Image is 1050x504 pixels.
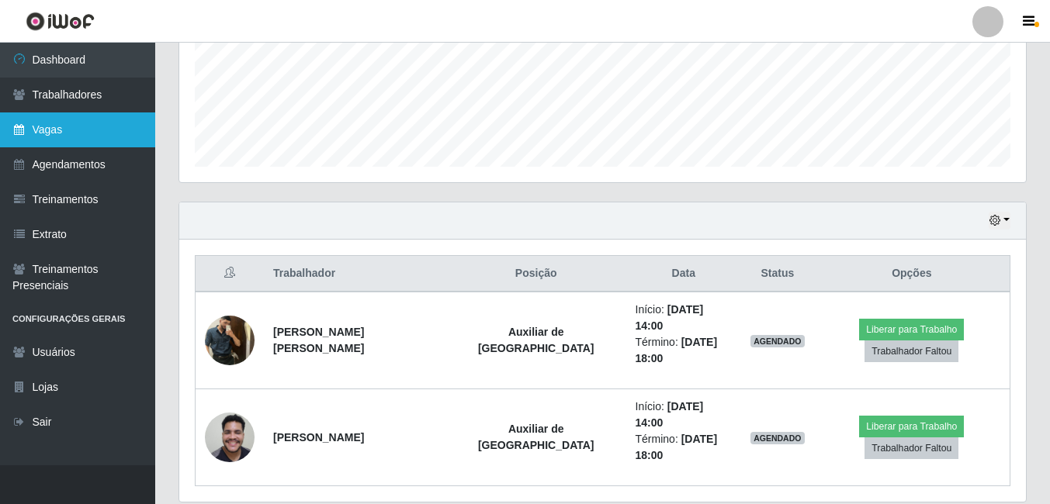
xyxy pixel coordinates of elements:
img: 1750720776565.jpeg [205,404,255,470]
th: Data [626,256,741,292]
th: Opções [814,256,1010,292]
button: Liberar para Trabalho [859,416,964,437]
strong: [PERSON_NAME] [273,431,364,444]
strong: Auxiliar de [GEOGRAPHIC_DATA] [478,423,594,451]
li: Término: [636,431,732,464]
th: Status [741,256,814,292]
time: [DATE] 14:00 [636,303,704,332]
img: CoreUI Logo [26,12,95,31]
li: Início: [636,302,732,334]
span: AGENDADO [750,335,805,347]
strong: [PERSON_NAME] [PERSON_NAME] [273,326,364,354]
li: Início: [636,399,732,431]
button: Liberar para Trabalho [859,319,964,340]
strong: Auxiliar de [GEOGRAPHIC_DATA] [478,326,594,354]
button: Trabalhador Faltou [865,340,958,362]
th: Trabalhador [264,256,446,292]
span: AGENDADO [750,432,805,444]
time: [DATE] 14:00 [636,400,704,429]
th: Posição [446,256,626,292]
button: Trabalhador Faltou [865,437,958,459]
li: Término: [636,334,732,367]
img: 1745620439120.jpeg [205,307,255,373]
